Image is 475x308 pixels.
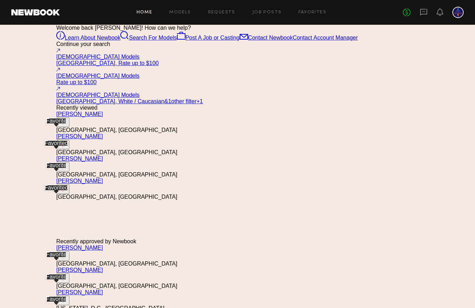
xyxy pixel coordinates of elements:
div: Favorite [46,118,67,124]
span: Learn About Newbook [65,35,120,41]
div: Recently approved by Newbook [56,238,419,245]
span: Contact Account Manager [293,35,358,41]
a: [PERSON_NAME] [56,267,103,273]
div: [DEMOGRAPHIC_DATA] Models [56,54,419,60]
a: [PERSON_NAME] [56,245,103,251]
a: Job Posts [252,10,282,15]
div: Favorite [46,251,67,258]
span: + 1 [196,98,203,104]
span: [GEOGRAPHIC_DATA], [GEOGRAPHIC_DATA] [56,127,177,133]
a: Home [137,10,153,15]
span: Contact Newbook [248,35,293,41]
span: & 1 other filter [164,98,196,104]
a: Post A Job or Casting [177,35,240,41]
div: Favorited [45,185,68,191]
span: Search For Models [129,35,177,41]
span: [GEOGRAPHIC_DATA], [GEOGRAPHIC_DATA] [56,149,177,155]
div: [DEMOGRAPHIC_DATA] Models [56,92,419,98]
a: [DEMOGRAPHIC_DATA] Models[GEOGRAPHIC_DATA], White / Caucasian&1other filter+1 [56,86,419,105]
div: Favorite [46,296,67,302]
a: [PERSON_NAME] [56,156,103,162]
span: [GEOGRAPHIC_DATA], [GEOGRAPHIC_DATA] [56,261,177,267]
span: [GEOGRAPHIC_DATA], [GEOGRAPHIC_DATA] [56,172,177,178]
span: [GEOGRAPHIC_DATA], [GEOGRAPHIC_DATA] [56,194,177,200]
a: Search For Models [120,35,177,41]
a: Contact NewbookContact Account Manager [240,35,358,41]
div: Welcome back [PERSON_NAME]! How can we help? [56,25,419,31]
a: [DEMOGRAPHIC_DATA] Models[GEOGRAPHIC_DATA], Rate up to $100 [56,47,419,66]
a: [PERSON_NAME] [56,289,103,295]
a: Favorites [298,10,326,15]
div: [DEMOGRAPHIC_DATA] Models [56,73,419,79]
a: [DEMOGRAPHIC_DATA] ModelsRate up to $100 [56,66,419,86]
span: [GEOGRAPHIC_DATA], [GEOGRAPHIC_DATA] [56,283,177,289]
div: Recently viewed [56,105,419,111]
div: Rate up to $100 [56,79,419,86]
span: Post A Job or Casting [185,35,240,41]
div: Favorite [46,274,67,280]
a: Requests [208,10,235,15]
div: [GEOGRAPHIC_DATA], Rate up to $100 [56,60,419,66]
div: Continue your search [56,41,419,47]
div: Favorite [46,162,67,169]
a: Models [169,10,191,15]
a: [PERSON_NAME] [56,111,103,117]
a: Learn About Newbook [56,35,120,41]
a: [PERSON_NAME] [56,133,103,139]
div: [GEOGRAPHIC_DATA], White / Caucasian [56,98,419,105]
a: [PERSON_NAME] [56,178,103,184]
div: Favorited [45,140,68,146]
